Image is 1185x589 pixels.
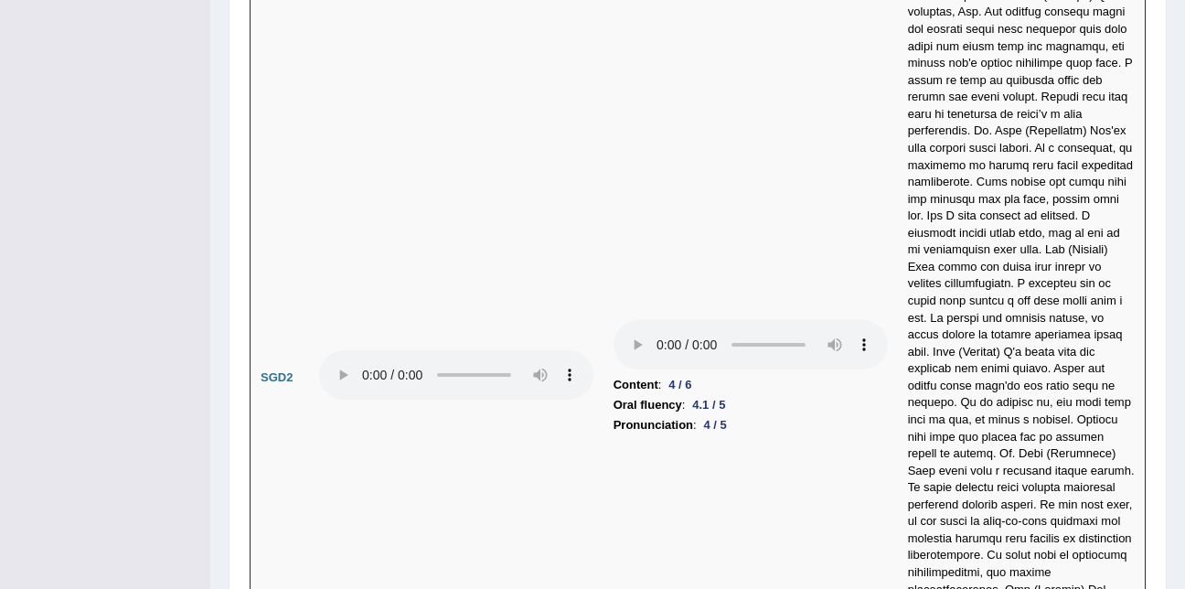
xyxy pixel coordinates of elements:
li: : [614,375,888,395]
div: 4.1 / 5 [685,395,732,414]
li: : [614,415,888,435]
b: Pronunciation [614,415,693,435]
b: Content [614,375,658,395]
div: 4 / 6 [661,375,699,394]
li: : [614,395,888,415]
b: SGD2 [261,370,293,384]
b: Oral fluency [614,395,682,415]
div: 4 / 5 [697,415,734,434]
